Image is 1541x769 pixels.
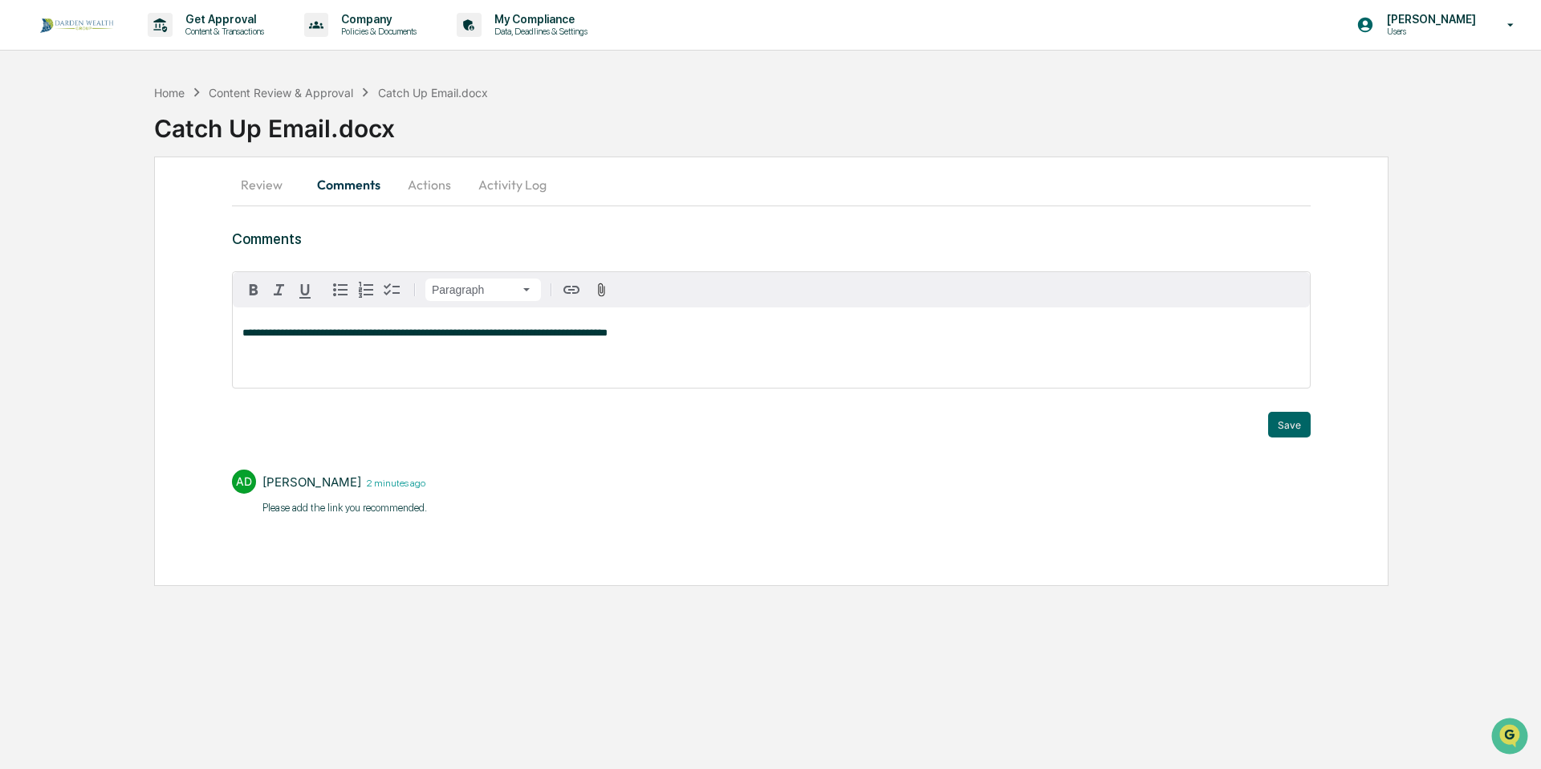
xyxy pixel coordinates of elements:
button: Bold [241,277,266,303]
button: Actions [393,165,466,204]
p: How can we help? [16,34,292,59]
div: Home [154,86,185,100]
div: We're available if you need us! [55,139,203,152]
p: Company [328,13,425,26]
p: Data, Deadlines & Settings [482,26,596,37]
h3: Comments [232,230,1311,247]
span: Preclearance [32,202,104,218]
div: AD [232,470,256,494]
a: Powered byPylon [113,271,194,284]
button: Block type [425,279,541,301]
p: Please add the link you recommended.​ [262,500,427,516]
button: Start new chat [273,128,292,147]
button: Activity Log [466,165,559,204]
time: Tuesday, September 9, 2025 at 12:31:29 PM EDT [361,475,425,489]
div: Content Review & Approval [209,86,353,100]
img: 1746055101610-c473b297-6a78-478c-a979-82029cc54cd1 [16,123,45,152]
div: 🔎 [16,234,29,247]
div: 🖐️ [16,204,29,217]
button: Comments [304,165,393,204]
button: Review [232,165,304,204]
div: 🗄️ [116,204,129,217]
a: 🖐️Preclearance [10,196,110,225]
span: Data Lookup [32,233,101,249]
p: Content & Transactions [173,26,272,37]
p: My Compliance [482,13,596,26]
a: 🗄️Attestations [110,196,205,225]
p: Get Approval [173,13,272,26]
p: Users [1374,26,1484,37]
span: Attestations [132,202,199,218]
button: Italic [266,277,292,303]
div: [PERSON_NAME] [262,474,361,490]
iframe: Open customer support [1490,716,1533,759]
p: [PERSON_NAME] [1374,13,1484,26]
div: secondary tabs example [232,165,1311,204]
button: Save [1268,412,1311,437]
button: Underline [292,277,318,303]
a: 🔎Data Lookup [10,226,108,255]
div: Catch Up Email.docx [378,86,488,100]
div: Start new chat [55,123,263,139]
button: Attach files [588,279,616,301]
span: Pylon [160,272,194,284]
div: Catch Up Email.docx [154,101,1541,143]
p: Policies & Documents [328,26,425,37]
img: logo [39,15,116,35]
